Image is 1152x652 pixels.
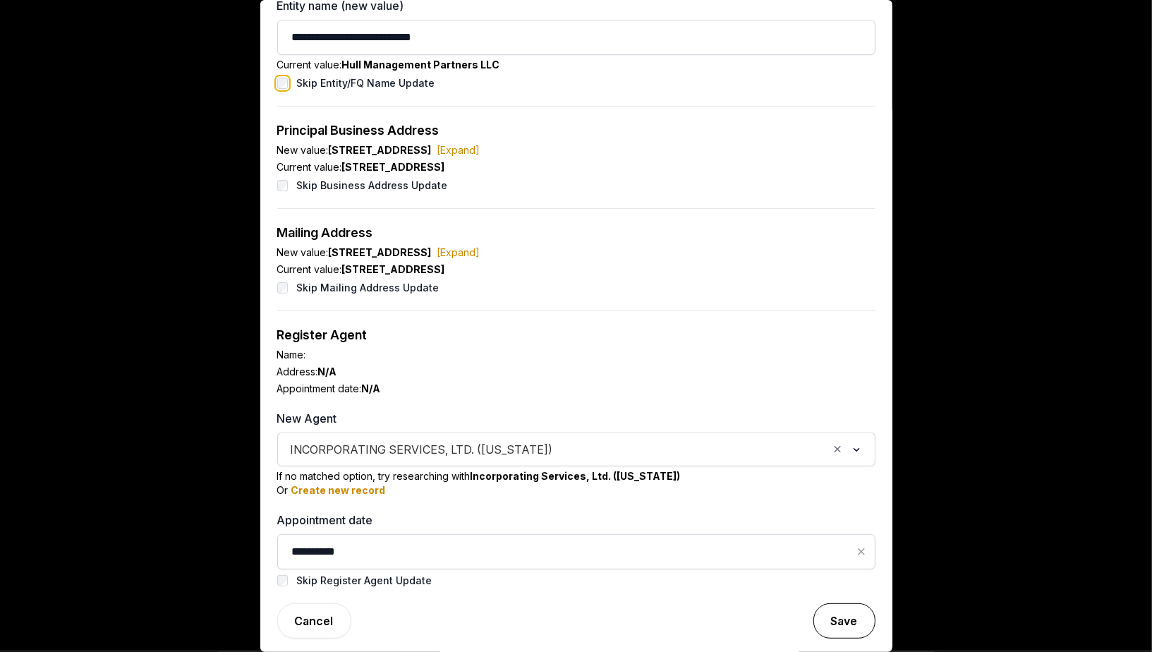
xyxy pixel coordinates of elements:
[277,603,351,639] a: Cancel
[342,161,445,173] b: [STREET_ADDRESS]
[277,107,875,140] div: Principal Business Address
[277,143,875,157] div: New value:
[362,382,381,394] b: N/A
[296,574,432,586] label: Skip Register Agent Update
[277,262,875,277] div: Current value:
[296,282,439,294] label: Skip Mailing Address Update
[277,512,875,529] label: Appointment date
[342,59,500,71] b: Hull Management Partners LLC
[284,437,868,462] div: Search for option
[277,246,875,260] div: New value:
[329,144,432,156] b: [STREET_ADDRESS]
[437,246,480,258] a: [Expand]
[277,410,875,427] label: New Agent
[277,469,875,497] div: If no matched option, try researching with Or
[277,382,875,396] div: Appointment date:
[277,160,875,174] div: Current value:
[471,470,681,482] b: Incorporating Services, Ltd. ([US_STATE])
[832,440,844,459] button: Clear Selected
[277,325,875,345] div: Register Agent
[318,366,337,378] b: N/A
[277,348,875,362] div: Name:
[277,534,875,569] input: Datepicker input
[813,603,875,639] button: Save
[559,440,828,459] input: Search for option
[291,484,386,496] a: Create new record
[296,77,435,89] label: Skip Entity/FQ Name Update
[296,179,447,191] label: Skip Business Address Update
[277,365,875,379] div: Address:
[287,440,557,459] span: INCORPORATING SERVICES, LTD. ([US_STATE])
[277,209,875,243] div: Mailing Address
[329,246,432,258] b: [STREET_ADDRESS]
[277,58,875,72] div: Current value:
[342,263,445,275] b: [STREET_ADDRESS]
[437,144,480,156] a: [Expand]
